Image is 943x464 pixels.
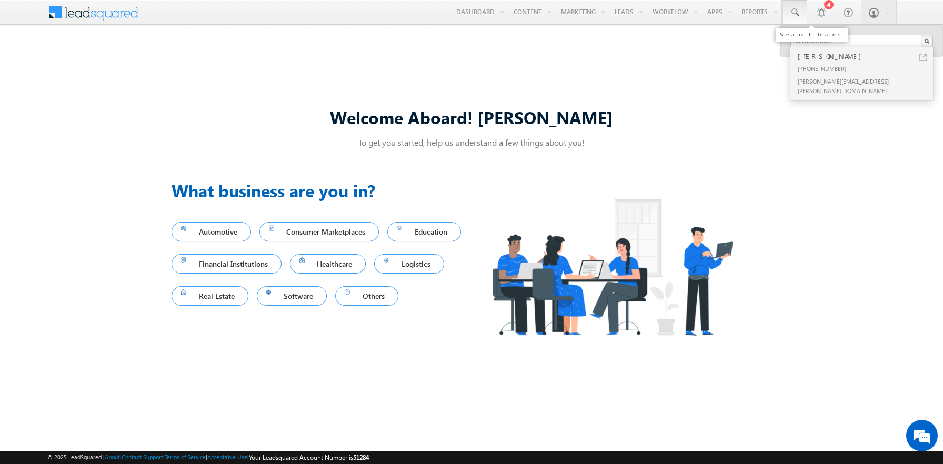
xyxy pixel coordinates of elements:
[266,289,318,303] span: Software
[207,453,247,460] a: Acceptable Use
[780,31,844,37] div: Search Leads
[790,35,933,47] input: Search Leads
[181,289,239,303] span: Real Estate
[172,106,771,128] div: Welcome Aboard! [PERSON_NAME]
[172,137,771,148] p: To get you started, help us understand a few things about you!
[397,225,452,239] span: Education
[181,257,272,271] span: Financial Institutions
[353,453,369,461] span: 51284
[172,178,471,203] h3: What business are you in?
[122,453,163,460] a: Contact Support
[471,178,753,356] img: Industry.png
[249,453,369,461] span: Your Leadsquared Account Number is
[47,452,369,462] span: © 2025 LeadSquared | | | | |
[299,257,357,271] span: Healthcare
[384,257,435,271] span: Logistics
[269,225,370,239] span: Consumer Marketplaces
[796,51,937,62] div: [PERSON_NAME]
[105,453,120,460] a: About
[165,453,206,460] a: Terms of Service
[181,225,242,239] span: Automotive
[796,75,937,97] div: [PERSON_NAME][EMAIL_ADDRESS][PERSON_NAME][DOMAIN_NAME]
[796,62,937,75] div: [PHONE_NUMBER]
[345,289,389,303] span: Others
